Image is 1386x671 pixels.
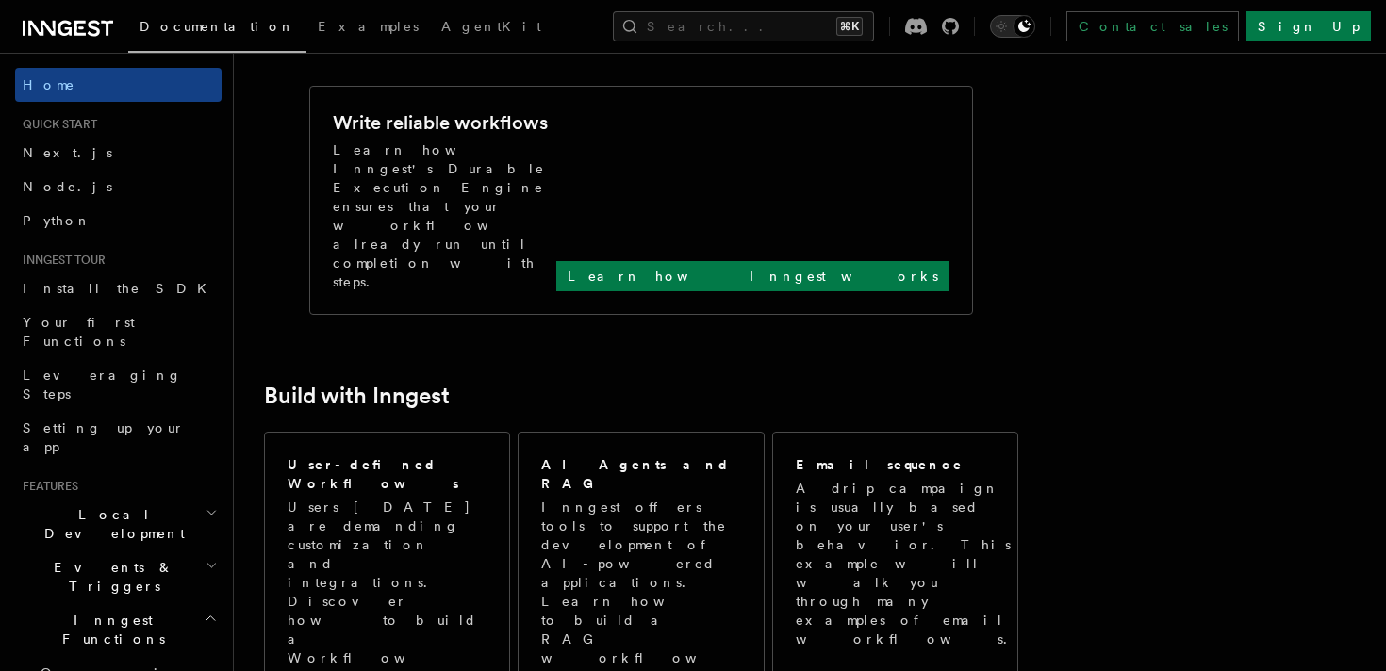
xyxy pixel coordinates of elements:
kbd: ⌘K [836,17,863,36]
span: Inngest tour [15,253,106,268]
h2: User-defined Workflows [288,455,487,493]
a: Your first Functions [15,305,222,358]
span: Python [23,213,91,228]
span: Local Development [15,505,206,543]
button: Events & Triggers [15,550,222,603]
a: Setting up your app [15,411,222,464]
span: Quick start [15,117,97,132]
a: Learn how Inngest works [556,261,949,291]
a: Python [15,204,222,237]
span: Your first Functions [23,315,135,349]
h2: Write reliable workflows [333,109,548,136]
a: Install the SDK [15,271,222,305]
a: AgentKit [430,6,553,51]
h2: AI Agents and RAG [541,455,743,493]
a: Leveraging Steps [15,358,222,411]
span: Home [23,75,75,94]
h2: Email sequence [796,455,964,474]
span: Inngest Functions [15,611,204,648]
p: Learn how Inngest works [568,267,938,286]
a: Home [15,68,222,102]
button: Inngest Functions [15,603,222,656]
span: Features [15,479,78,494]
a: Next.js [15,136,222,170]
span: AgentKit [441,19,541,34]
span: Events & Triggers [15,558,206,596]
button: Local Development [15,498,222,550]
button: Toggle dark mode [990,15,1035,38]
a: Documentation [128,6,306,53]
span: Setting up your app [23,420,185,454]
span: Next.js [23,145,112,160]
p: Learn how Inngest's Durable Execution Engine ensures that your workflow already run until complet... [333,140,556,291]
span: Examples [318,19,419,34]
a: Contact sales [1066,11,1239,41]
a: Node.js [15,170,222,204]
p: A drip campaign is usually based on your user's behavior. This example will walk you through many... [796,479,1018,648]
a: Build with Inngest [264,383,450,409]
button: Search...⌘K [613,11,874,41]
span: Node.js [23,179,112,194]
span: Documentation [140,19,295,34]
span: Leveraging Steps [23,368,182,401]
a: Sign Up [1246,11,1371,41]
a: Examples [306,6,430,51]
span: Install the SDK [23,281,218,296]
